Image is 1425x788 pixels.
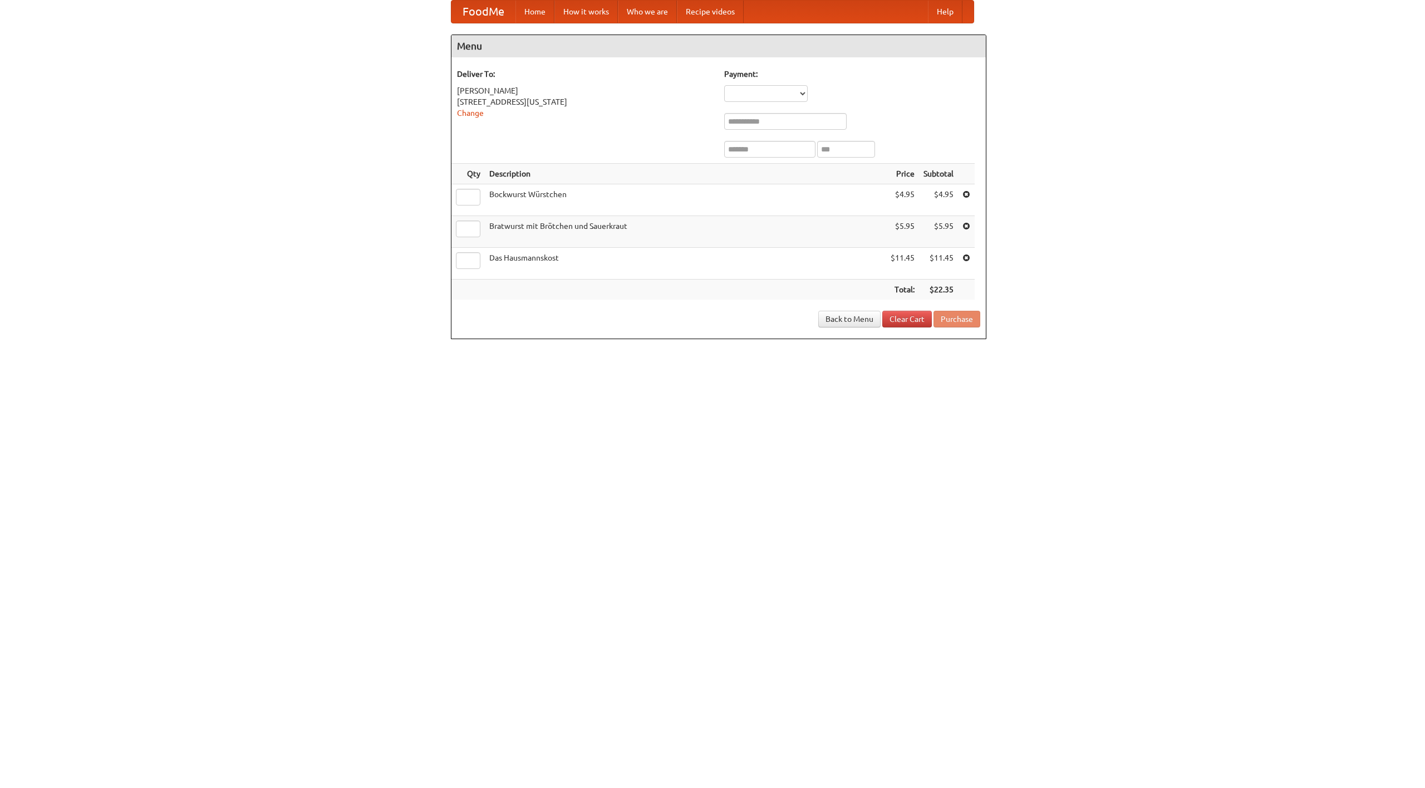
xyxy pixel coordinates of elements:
[485,248,886,280] td: Das Hausmannskost
[677,1,744,23] a: Recipe videos
[618,1,677,23] a: Who we are
[886,248,919,280] td: $11.45
[451,164,485,184] th: Qty
[919,248,958,280] td: $11.45
[457,85,713,96] div: [PERSON_NAME]
[485,164,886,184] th: Description
[882,311,932,327] a: Clear Cart
[515,1,554,23] a: Home
[919,280,958,300] th: $22.35
[451,35,986,57] h4: Menu
[451,1,515,23] a: FoodMe
[886,164,919,184] th: Price
[485,216,886,248] td: Bratwurst mit Brötchen und Sauerkraut
[919,216,958,248] td: $5.95
[724,68,980,80] h5: Payment:
[933,311,980,327] button: Purchase
[886,184,919,216] td: $4.95
[457,109,484,118] a: Change
[554,1,618,23] a: How it works
[928,1,962,23] a: Help
[457,96,713,107] div: [STREET_ADDRESS][US_STATE]
[818,311,881,327] a: Back to Menu
[886,280,919,300] th: Total:
[919,184,958,216] td: $4.95
[457,68,713,80] h5: Deliver To:
[485,184,886,216] td: Bockwurst Würstchen
[919,164,958,184] th: Subtotal
[886,216,919,248] td: $5.95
